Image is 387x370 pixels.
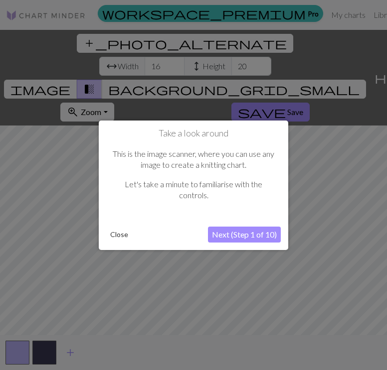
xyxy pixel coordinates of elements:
p: This is the image scanner, where you can use any image to create a knitting chart. [111,148,276,171]
button: Next (Step 1 of 10) [208,227,281,243]
p: Let's take a minute to familiarise with the controls. [111,179,276,201]
button: Close [106,227,132,242]
div: Take a look around [99,120,288,249]
h1: Take a look around [106,127,281,138]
